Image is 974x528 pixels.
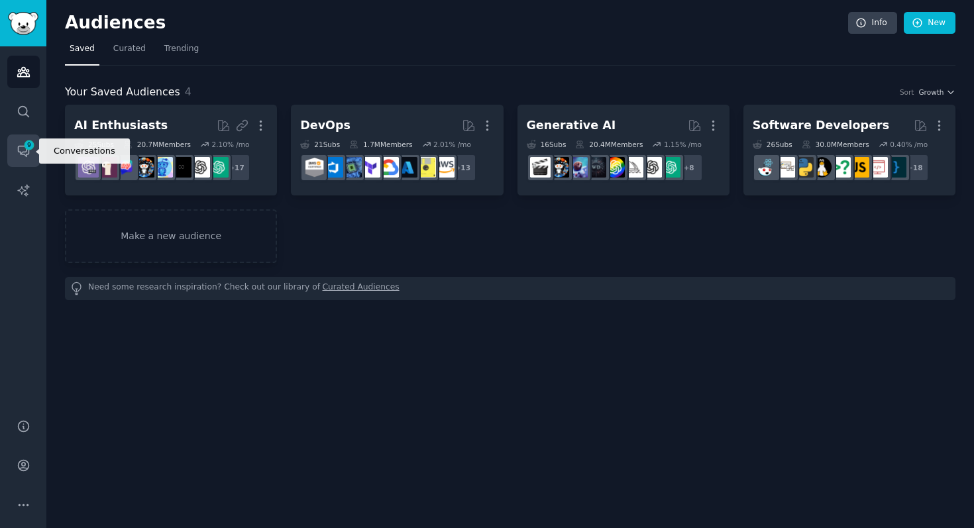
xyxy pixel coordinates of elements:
img: LocalLLaMA [97,157,117,178]
div: 20.4M Members [575,140,643,149]
div: 1.7M Members [349,140,412,149]
div: + 13 [449,154,476,182]
img: Python [793,157,814,178]
img: azuredevops [323,157,343,178]
a: Software Developers26Subs30.0MMembers0.40% /mo+18programmingwebdevjavascriptcscareerquestionslinu... [743,105,955,195]
img: ChatGPTPro [78,157,99,178]
div: + 17 [223,154,250,182]
img: ChatGPT [208,157,229,178]
a: Make a new audience [65,209,277,263]
div: Software Developers [753,117,889,134]
img: aiArt [134,157,154,178]
img: aws [434,157,455,178]
div: Need some research inspiration? Check out our library of [65,277,955,300]
a: Curated [109,38,150,66]
div: 1.15 % /mo [664,140,702,149]
img: ArtificialInteligence [171,157,191,178]
img: weirddalle [586,157,606,178]
span: Curated [113,43,146,55]
img: computing [341,157,362,178]
a: Curated Audiences [323,282,400,295]
span: Saved [70,43,95,55]
div: Sort [900,87,914,97]
a: Generative AI16Subs20.4MMembers1.15% /mo+8ChatGPTOpenAImidjourneyGPT3weirddalleStableDiffusionaiA... [517,105,730,195]
div: 30.0M Members [802,140,869,149]
div: 2.01 % /mo [433,140,471,149]
img: programming [886,157,906,178]
img: linux [812,157,832,178]
span: 9 [23,140,35,150]
div: DevOps [300,117,351,134]
img: reactjs [756,157,777,178]
img: artificial [152,157,173,178]
div: AI Enthusiasts [74,117,168,134]
img: aiArt [549,157,569,178]
span: 4 [185,85,191,98]
a: New [904,12,955,34]
button: Growth [918,87,955,97]
div: Generative AI [527,117,616,134]
div: 26 Sub s [753,140,792,149]
img: learnpython [775,157,795,178]
img: ExperiencedDevs [415,157,436,178]
a: DevOps21Subs1.7MMembers2.01% /mo+13awsExperiencedDevsAZUREgooglecloudTerraformcomputingazuredevop... [291,105,503,195]
div: + 18 [901,154,929,182]
a: Info [848,12,897,34]
div: 16 Sub s [527,140,567,149]
img: AZURE [397,157,417,178]
span: Trending [164,43,199,55]
a: Saved [65,38,99,66]
img: midjourney [623,157,643,178]
img: Terraform [360,157,380,178]
img: ChatGPTPromptGenius [115,157,136,178]
img: webdev [867,157,888,178]
a: AI Enthusiasts25Subs20.7MMembers2.10% /mo+17ChatGPTOpenAIArtificialInteligenceartificialaiArtChat... [65,105,277,195]
img: OpenAI [189,157,210,178]
img: AWS_Certified_Experts [304,157,325,178]
img: cscareerquestions [830,157,851,178]
div: 2.10 % /mo [211,140,249,149]
h2: Audiences [65,13,848,34]
img: aivideo [530,157,551,178]
img: StableDiffusion [567,157,588,178]
span: Growth [918,87,944,97]
div: 0.40 % /mo [890,140,928,149]
div: 21 Sub s [300,140,340,149]
a: Trending [160,38,203,66]
div: + 8 [675,154,703,182]
a: 9 [7,134,40,167]
img: googlecloud [378,157,399,178]
div: 25 Sub s [74,140,114,149]
img: GummySearch logo [8,12,38,35]
div: 20.7M Members [123,140,191,149]
img: GPT3 [604,157,625,178]
img: ChatGPT [660,157,680,178]
img: javascript [849,157,869,178]
span: Your Saved Audiences [65,84,180,101]
img: OpenAI [641,157,662,178]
